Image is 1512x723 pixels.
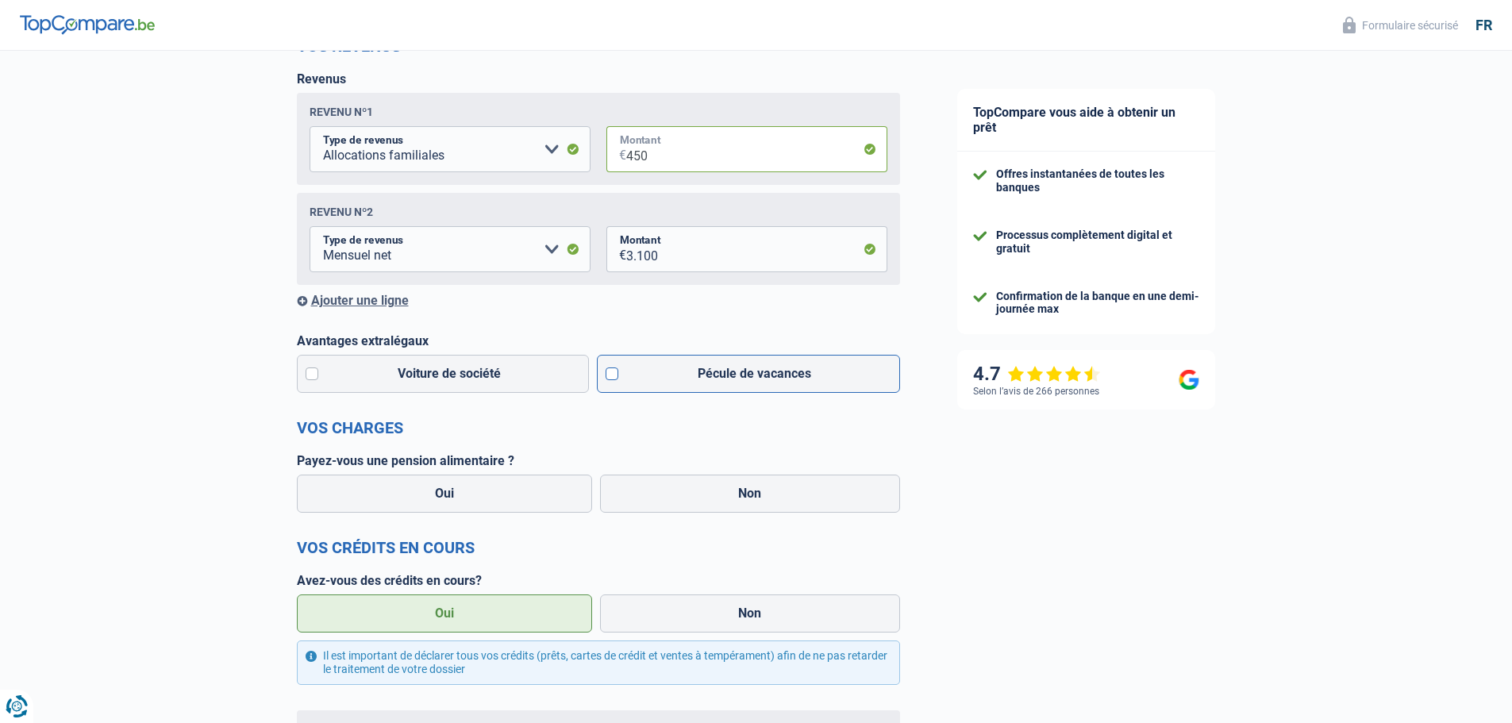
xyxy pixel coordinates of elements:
[996,290,1199,317] div: Confirmation de la banque en une demi-journée max
[297,573,900,588] label: Avez-vous des crédits en cours?
[310,206,373,218] div: Revenu nº2
[600,475,900,513] label: Non
[297,453,900,468] label: Payez-vous une pension alimentaire ?
[297,640,900,685] div: Il est important de déclarer tous vos crédits (prêts, cartes de crédit et ventes à tempérament) a...
[973,363,1101,386] div: 4.7
[597,355,900,393] label: Pécule de vacances
[606,126,626,172] span: €
[297,475,593,513] label: Oui
[297,333,900,348] label: Avantages extralégaux
[4,493,5,494] img: Advertisement
[297,418,900,437] h2: Vos charges
[600,594,900,633] label: Non
[297,538,900,557] h2: Vos crédits en cours
[1475,17,1492,34] div: fr
[1333,12,1468,38] button: Formulaire sécurisé
[973,386,1099,397] div: Selon l’avis de 266 personnes
[297,355,590,393] label: Voiture de société
[957,89,1215,152] div: TopCompare vous aide à obtenir un prêt
[297,594,593,633] label: Oui
[297,293,900,308] div: Ajouter une ligne
[606,226,626,272] span: €
[20,15,155,34] img: TopCompare Logo
[996,229,1199,256] div: Processus complètement digital et gratuit
[996,167,1199,194] div: Offres instantanées de toutes les banques
[297,71,346,87] label: Revenus
[310,106,373,118] div: Revenu nº1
